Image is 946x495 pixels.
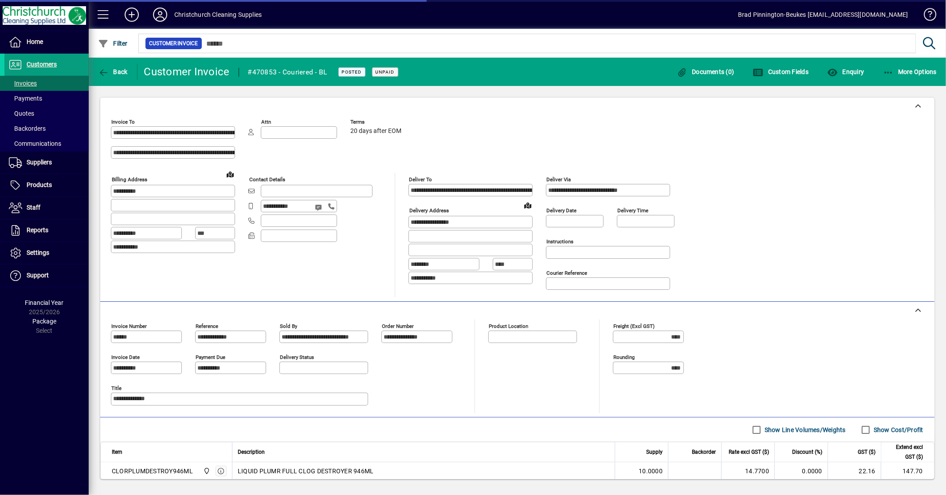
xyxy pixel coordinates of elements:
[149,39,198,48] span: Customer Invoice
[27,181,52,188] span: Products
[887,442,923,462] span: Extend excl GST ($)
[729,447,769,457] span: Rate excl GST ($)
[111,323,147,329] mat-label: Invoice number
[98,40,128,47] span: Filter
[546,207,577,214] mat-label: Delivery date
[4,174,89,196] a: Products
[763,425,846,434] label: Show Line Volumes/Weights
[677,68,734,75] span: Documents (0)
[828,462,881,480] td: 22.16
[280,323,297,329] mat-label: Sold by
[174,8,262,22] div: Christchurch Cleaning Supplies
[32,318,56,325] span: Package
[4,121,89,136] a: Backorders
[4,242,89,264] a: Settings
[4,219,89,242] a: Reports
[753,68,809,75] span: Custom Fields
[111,119,135,125] mat-label: Invoice To
[111,354,140,360] mat-label: Invoice date
[4,106,89,121] a: Quotes
[201,466,211,476] span: Christchurch Cleaning Supplies Ltd
[617,207,648,214] mat-label: Delivery time
[111,385,122,391] mat-label: Title
[521,198,535,212] a: View on map
[883,68,937,75] span: More Options
[738,8,908,22] div: Brad Pinnington-Beukes [EMAIL_ADDRESS][DOMAIN_NAME]
[792,447,822,457] span: Discount (%)
[4,265,89,287] a: Support
[4,91,89,106] a: Payments
[917,2,935,31] a: Knowledge Base
[309,197,330,218] button: Send SMS
[350,128,401,135] span: 20 days after EOM
[27,204,40,211] span: Staff
[280,354,314,360] mat-label: Delivery status
[409,176,432,183] mat-label: Deliver To
[96,35,130,51] button: Filter
[9,110,34,117] span: Quotes
[112,467,193,476] div: CLORPLUMDESTROY946ML
[613,354,635,360] mat-label: Rounding
[4,31,89,53] a: Home
[96,64,130,80] button: Back
[146,7,174,23] button: Profile
[196,354,225,360] mat-label: Payment due
[342,69,362,75] span: Posted
[248,65,327,79] div: #470853 - Couriered - BL
[350,119,404,125] span: Terms
[112,447,122,457] span: Item
[881,462,934,480] td: 147.70
[646,447,663,457] span: Supply
[27,272,49,279] span: Support
[881,64,939,80] button: More Options
[489,323,528,329] mat-label: Product location
[546,238,573,245] mat-label: Instructions
[546,176,571,183] mat-label: Deliver via
[376,69,395,75] span: Unpaid
[774,462,828,480] td: 0.0000
[4,76,89,91] a: Invoices
[382,323,414,329] mat-label: Order number
[4,136,89,151] a: Communications
[9,95,42,102] span: Payments
[546,270,587,276] mat-label: Courier Reference
[639,467,663,476] span: 10.0000
[89,64,137,80] app-page-header-button: Back
[827,68,864,75] span: Enquiry
[25,299,64,306] span: Financial Year
[27,38,43,45] span: Home
[9,140,61,147] span: Communications
[261,119,271,125] mat-label: Attn
[196,323,218,329] mat-label: Reference
[27,159,52,166] span: Suppliers
[144,65,230,79] div: Customer Invoice
[872,425,923,434] label: Show Cost/Profit
[27,249,49,256] span: Settings
[692,447,716,457] span: Backorder
[613,323,655,329] mat-label: Freight (excl GST)
[751,64,811,80] button: Custom Fields
[9,125,46,132] span: Backorders
[238,467,374,476] span: LIQUID PLUMR FULL CLOG DESTROYER 946ML
[4,152,89,174] a: Suppliers
[9,80,37,87] span: Invoices
[27,226,48,234] span: Reports
[98,68,128,75] span: Back
[223,167,237,181] a: View on map
[118,7,146,23] button: Add
[4,197,89,219] a: Staff
[675,64,737,80] button: Documents (0)
[727,467,769,476] div: 14.7700
[858,447,875,457] span: GST ($)
[27,61,57,68] span: Customers
[238,447,265,457] span: Description
[825,64,866,80] button: Enquiry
